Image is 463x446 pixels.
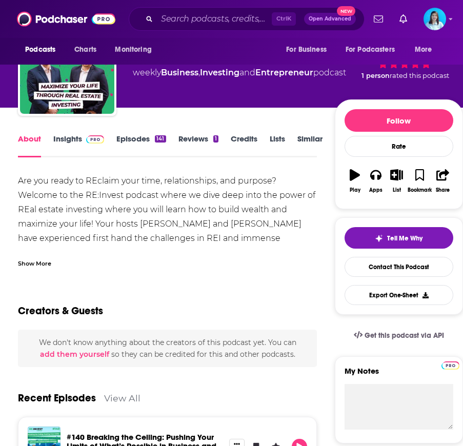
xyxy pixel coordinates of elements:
a: Reviews1 [178,134,218,157]
button: open menu [279,40,339,59]
button: Play [345,163,366,199]
span: , [198,68,200,77]
div: A weekly podcast [133,54,346,79]
div: Are you ready to REclaim your time, relationships, and purpose? Welcome to the RE:Invest podcast ... [18,174,317,317]
span: We don't know anything about the creators of this podcast yet . You can so they can be credited f... [39,338,296,358]
div: Apps [369,187,383,193]
a: Show notifications dropdown [395,10,411,28]
a: Pro website [441,360,459,370]
button: open menu [18,40,69,59]
button: Show profile menu [424,8,446,30]
button: Export One-Sheet [345,285,453,305]
span: More [415,43,432,57]
div: 1 [213,135,218,143]
img: Podchaser Pro [86,135,104,144]
div: 141 [155,135,166,143]
a: Similar [297,134,323,157]
a: Contact This Podcast [345,257,453,277]
button: Follow [345,109,453,132]
button: Bookmark [407,163,432,199]
span: Get this podcast via API [365,331,444,340]
a: Entrepreneur [255,68,313,77]
div: Search podcasts, credits, & more... [129,7,365,31]
a: Get this podcast via API [346,323,452,348]
a: Business [161,68,198,77]
button: List [386,163,407,199]
span: New [337,6,355,16]
button: tell me why sparkleTell Me Why [345,227,453,249]
div: Rate [345,136,453,157]
label: My Notes [345,366,453,384]
span: rated this podcast [390,72,449,79]
button: open menu [339,40,410,59]
a: Show notifications dropdown [370,10,387,28]
span: Ctrl K [272,12,296,26]
a: Charts [68,40,103,59]
img: tell me why sparkle [375,234,383,242]
div: Bookmark [408,187,432,193]
a: InsightsPodchaser Pro [53,134,104,157]
a: About [18,134,41,157]
span: For Podcasters [346,43,395,57]
a: Credits [231,134,257,157]
a: Recent Episodes [18,392,96,404]
span: Open Advanced [309,16,351,22]
span: Charts [74,43,96,57]
img: RE:INVEST [20,19,114,114]
a: Investing [200,68,239,77]
div: Play [350,187,360,193]
button: add them yourself [40,350,109,358]
span: For Business [286,43,327,57]
img: Podchaser Pro [441,361,459,370]
div: List [393,187,401,193]
button: open menu [108,40,165,59]
span: 1 person [361,72,390,79]
button: open menu [408,40,445,59]
span: and [239,68,255,77]
div: Share [436,187,450,193]
a: View All [104,393,140,403]
button: Open AdvancedNew [304,13,356,25]
a: Episodes141 [116,134,166,157]
input: Search podcasts, credits, & more... [157,11,272,27]
a: Lists [270,134,285,157]
img: Podchaser - Follow, Share and Rate Podcasts [17,9,115,29]
img: User Profile [424,8,446,30]
h2: Creators & Guests [18,305,103,317]
span: Tell Me Why [387,234,422,242]
span: Monitoring [115,43,151,57]
span: Podcasts [25,43,55,57]
button: Share [432,163,453,199]
span: Logged in as ClarisseG [424,8,446,30]
button: Apps [366,163,387,199]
